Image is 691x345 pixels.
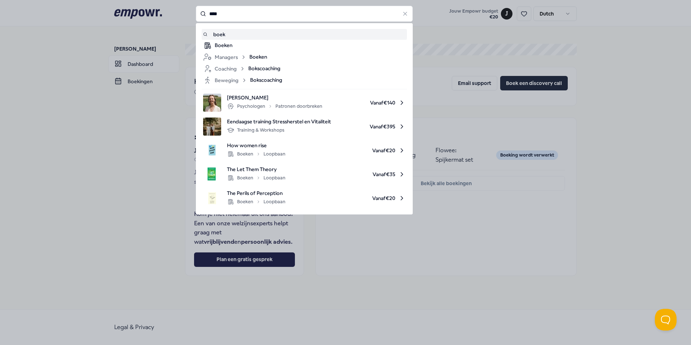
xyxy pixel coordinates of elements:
[655,309,677,331] iframe: Help Scout Beacon - Open
[203,41,405,50] a: Boeken
[203,165,405,183] a: product imageThe Let Them TheoryBoekenLoopbaanVanaf€35
[203,189,405,207] a: product imageThe Perils of PerceptionBoekenLoopbaanVanaf€20
[250,76,282,85] span: Bokscoaching
[203,64,405,73] a: CoachingBokscoaching
[203,118,221,136] img: product image
[203,141,405,159] a: product imageHow women riseBoekenLoopbaanVanaf€20
[227,126,284,135] div: Training & Workshops
[248,64,280,73] span: Bokscoaching
[291,141,405,159] span: Vanaf € 20
[203,76,405,85] a: BewegingBokscoaching
[203,94,221,112] img: product image
[227,150,286,158] div: Boeken Loopbaan
[291,165,405,183] span: Vanaf € 35
[196,6,413,22] input: Search for products, categories or subcategories
[203,76,247,85] div: Beweging
[227,141,286,149] span: How women rise
[203,165,221,183] img: product image
[203,30,405,38] a: boek
[203,189,221,207] img: product image
[227,165,286,173] span: The Let Them Theory
[203,53,405,61] a: ManagersBoeken
[291,189,405,207] span: Vanaf € 20
[203,94,405,112] a: product image[PERSON_NAME]PsychologenPatronen doorbrekenVanaf€140
[249,53,267,61] span: Boeken
[215,41,405,50] div: Boeken
[203,53,246,61] div: Managers
[227,118,331,125] span: Eendaagse training Stressherstel en Vitaliteit
[227,102,322,111] div: Psychologen Patronen doorbreken
[337,118,405,136] span: Vanaf € 395
[227,197,286,206] div: Boeken Loopbaan
[227,174,286,182] div: Boeken Loopbaan
[328,94,405,112] span: Vanaf € 140
[227,189,286,197] span: The Perils of Perception
[203,141,221,159] img: product image
[203,64,245,73] div: Coaching
[203,118,405,136] a: product imageEendaagse training Stressherstel en VitaliteitTraining & WorkshopsVanaf€395
[227,94,322,102] span: [PERSON_NAME]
